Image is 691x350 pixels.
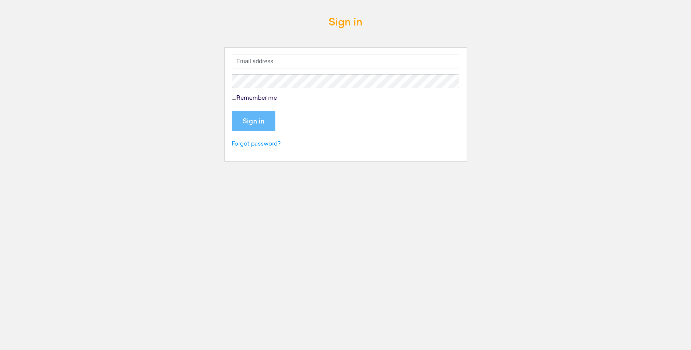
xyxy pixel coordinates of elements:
[232,111,275,131] input: Sign in
[232,94,277,103] label: Remember me
[232,55,460,68] input: Email address
[329,17,362,29] h3: Sign in
[232,95,236,100] input: Remember me
[232,141,280,147] a: Forgot password?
